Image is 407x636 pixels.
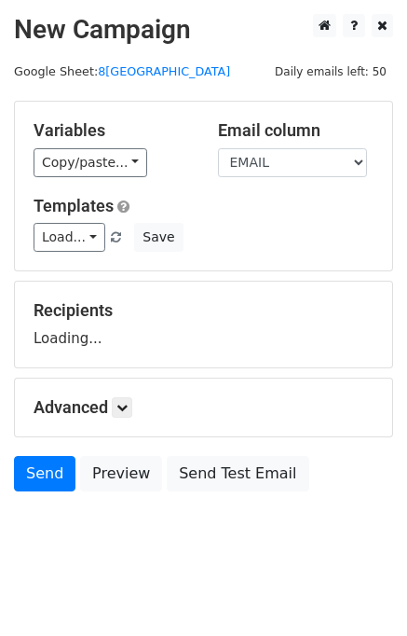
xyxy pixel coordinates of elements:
[80,456,162,491] a: Preview
[34,300,373,349] div: Loading...
[218,120,374,141] h5: Email column
[34,223,105,252] a: Load...
[34,196,114,215] a: Templates
[268,62,393,82] span: Daily emails left: 50
[98,64,230,78] a: 8[GEOGRAPHIC_DATA]
[134,223,183,252] button: Save
[268,64,393,78] a: Daily emails left: 50
[14,456,75,491] a: Send
[34,300,373,321] h5: Recipients
[34,120,190,141] h5: Variables
[14,64,230,78] small: Google Sheet:
[14,14,393,46] h2: New Campaign
[34,397,373,418] h5: Advanced
[167,456,308,491] a: Send Test Email
[34,148,147,177] a: Copy/paste...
